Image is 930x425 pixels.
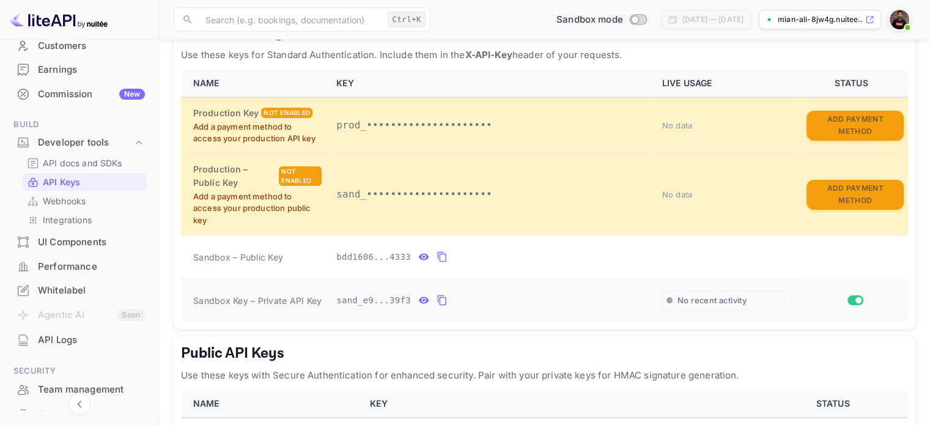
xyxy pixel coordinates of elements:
div: Fraud management [38,407,145,421]
button: Add Payment Method [806,180,904,210]
div: Performance [7,255,151,279]
div: Developer tools [38,136,133,150]
div: Whitelabel [38,284,145,298]
h5: Public API Keys [181,344,908,363]
span: Sandbox – Public Key [193,251,283,264]
p: Use these keys for Standard Authentication. Include them in the header of your requests. [181,48,908,62]
div: Commission [38,87,145,102]
span: No recent activity [677,295,747,306]
input: Search (e.g. bookings, documentation) [198,7,383,32]
a: CommissionNew [7,83,151,105]
a: Whitelabel [7,279,151,301]
p: sand_••••••••••••••••••••• [336,187,648,202]
a: UI Components [7,231,151,253]
span: Security [7,364,151,378]
a: Integrations [27,213,141,226]
th: KEY [329,70,655,97]
a: Add Payment Method [806,119,904,130]
p: Webhooks [43,194,86,207]
div: Earnings [7,58,151,82]
div: Integrations [22,211,146,229]
span: bdd1606...4333 [336,251,411,264]
span: Build [7,118,151,131]
img: LiteAPI logo [10,10,108,29]
strong: X-API-Key [465,49,512,61]
div: UI Components [38,235,145,249]
div: Whitelabel [7,279,151,303]
div: Not enabled [279,166,322,186]
button: Add Payment Method [806,111,904,141]
div: UI Components [7,231,151,254]
div: Customers [38,39,145,53]
div: Switch to Production mode [552,13,651,27]
div: Performance [38,260,145,274]
p: API docs and SDKs [43,157,122,169]
a: API docs and SDKs [27,157,141,169]
div: New [119,89,145,100]
p: Integrations [43,213,92,226]
span: sand_e9...39f3 [336,294,411,307]
span: Sandbox Key – Private API Key [193,295,322,306]
a: Add Payment Method [806,188,904,199]
span: No data [662,120,693,130]
img: Mian Ali [890,10,909,29]
div: Ctrl+K [388,12,426,28]
p: Add a payment method to access your production API key [193,121,322,145]
a: Customers [7,34,151,57]
h6: Production – Public Key [193,163,276,190]
div: API Keys [22,173,146,191]
div: API Logs [7,328,151,352]
table: private api keys table [181,70,908,322]
button: Collapse navigation [68,393,90,415]
span: No data [662,190,693,199]
a: Earnings [7,58,151,81]
p: API Keys [43,176,80,188]
div: Customers [7,34,151,58]
th: STATUS [799,70,908,97]
a: Performance [7,255,151,278]
p: prod_••••••••••••••••••••• [336,118,648,133]
div: API docs and SDKs [22,154,146,172]
div: Earnings [38,63,145,77]
th: STATUS [762,390,908,418]
p: Use these keys with Secure Authentication for enhanced security. Pair with your private keys for ... [181,368,908,383]
th: KEY [363,390,762,418]
div: Team management [7,378,151,402]
a: Webhooks [27,194,141,207]
a: Fraud management [7,402,151,425]
div: Developer tools [7,132,151,153]
p: Add a payment method to access your production public key [193,191,322,227]
span: Sandbox mode [556,13,623,27]
div: Webhooks [22,192,146,210]
th: NAME [181,70,329,97]
th: NAME [181,390,363,418]
a: API Logs [7,328,151,351]
div: [DATE] — [DATE] [682,14,744,25]
div: Not enabled [261,108,312,118]
div: API Logs [38,333,145,347]
a: API Keys [27,176,141,188]
th: LIVE USAGE [655,70,799,97]
a: Team management [7,378,151,401]
div: CommissionNew [7,83,151,106]
h6: Production Key [193,106,259,120]
p: mian-ali-8jw4g.nuitee.... [778,14,863,25]
div: Team management [38,383,145,397]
